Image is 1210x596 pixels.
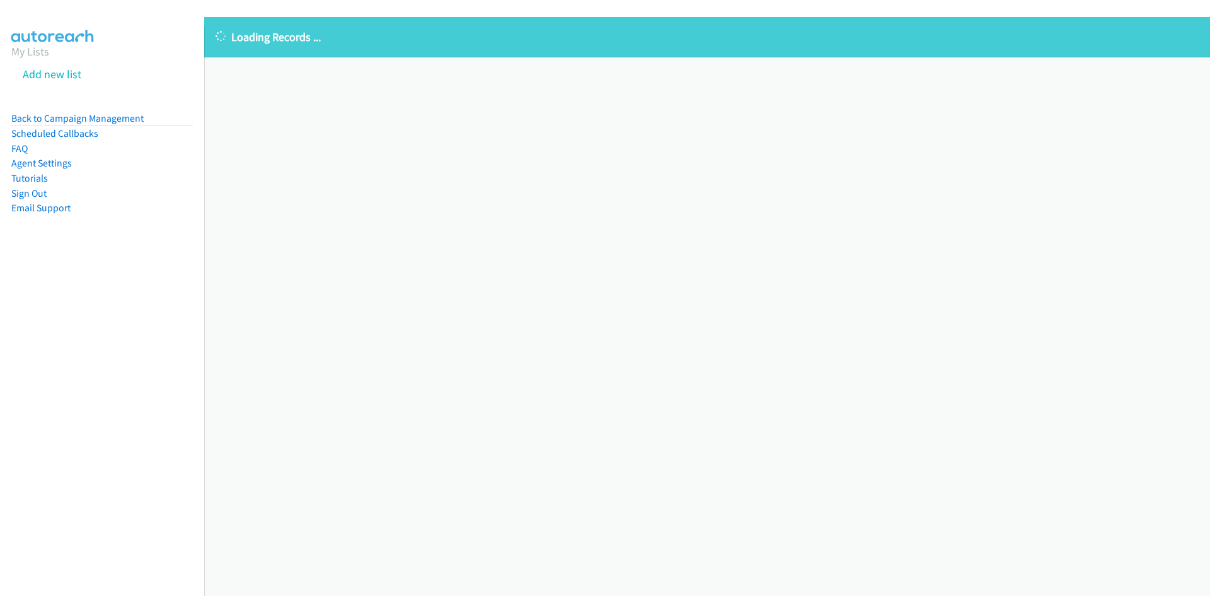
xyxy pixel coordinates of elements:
a: Add new list [23,67,81,81]
p: Loading Records ... [216,28,1199,45]
a: Tutorials [11,172,48,184]
a: Back to Campaign Management [11,112,144,124]
a: My Lists [11,44,49,59]
a: Agent Settings [11,157,72,169]
a: Email Support [11,202,71,214]
a: Scheduled Callbacks [11,127,98,139]
a: FAQ [11,143,28,155]
a: Sign Out [11,187,47,199]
